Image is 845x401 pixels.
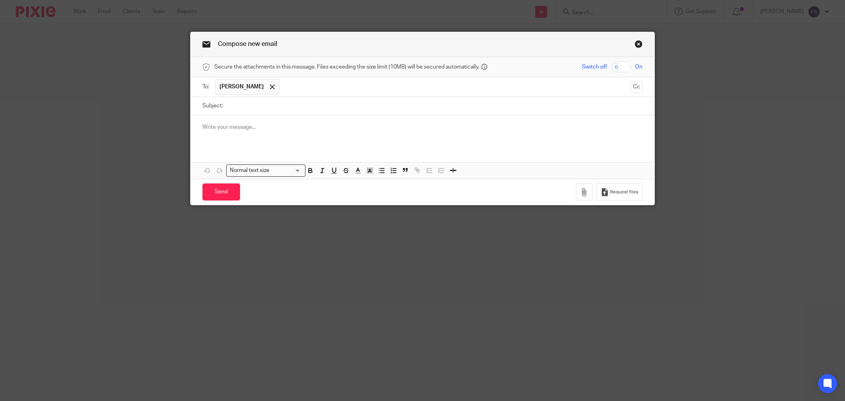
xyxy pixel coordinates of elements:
button: Cc [631,81,643,93]
span: Switch off [582,63,607,71]
span: [PERSON_NAME] [219,83,264,91]
button: Request files [597,183,643,201]
label: To: [202,83,211,91]
label: Subject: [202,102,223,110]
a: Close this dialog window [635,40,643,51]
span: Normal text size [228,166,271,175]
div: Search for option [226,164,305,177]
span: Request files [610,189,638,195]
span: Compose new email [218,41,277,47]
input: Search for option [272,166,301,175]
span: Secure the attachments in this message. Files exceeding the size limit (10MB) will be secured aut... [214,63,479,71]
input: Send [202,183,240,200]
span: On [635,63,643,71]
